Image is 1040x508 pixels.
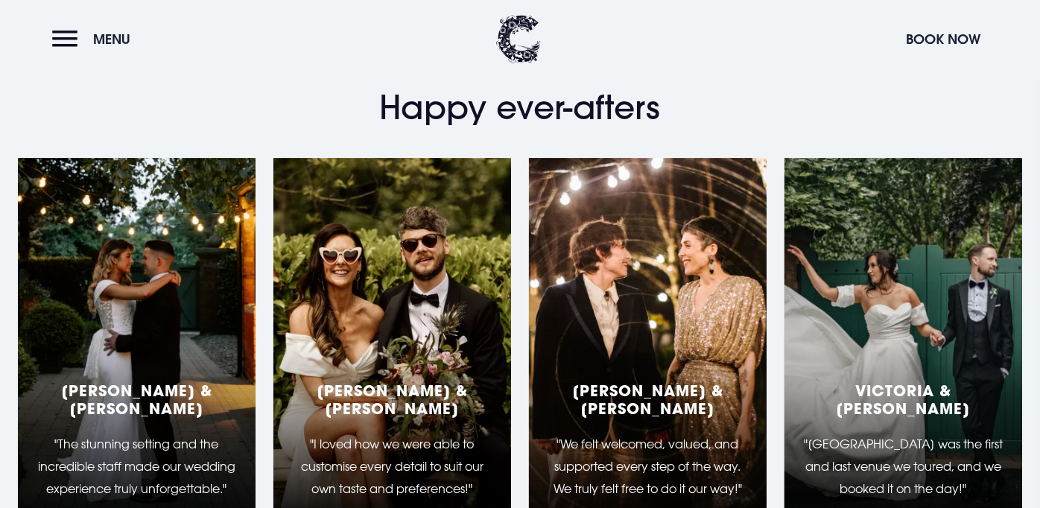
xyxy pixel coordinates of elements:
p: "[GEOGRAPHIC_DATA] was the first and last venue we toured, and we booked it on the day!" [802,433,1004,501]
p: "I loved how we were able to customise every detail to suit our own taste and preferences!" [291,433,493,501]
button: Book Now [898,23,988,55]
h5: [PERSON_NAME] & [PERSON_NAME] [547,381,749,417]
span: Menu [93,31,130,48]
img: Clandeboye Lodge [496,15,541,63]
p: "The stunning setting and the incredible staff made our wedding experience truly unforgettable." [36,433,238,501]
h5: Victoria & [PERSON_NAME] [802,381,1004,417]
p: "We felt welcomed, valued, and supported every step of the way. We truly felt free to do it our w... [547,433,749,501]
h2: Happy ever-afters [188,60,852,127]
h5: [PERSON_NAME] & [PERSON_NAME] [36,381,238,417]
h5: [PERSON_NAME] & [PERSON_NAME] [291,381,493,417]
button: Menu [52,23,138,55]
